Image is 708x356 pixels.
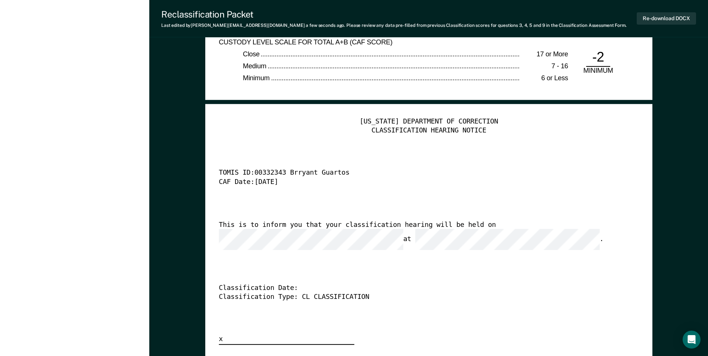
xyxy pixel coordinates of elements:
[219,118,639,127] div: [US_STATE] DEPARTMENT OF CORRECTION
[219,169,618,178] div: TOMIS ID: 00332343 Brryant Guartos
[520,75,568,84] div: 6 or Less
[219,335,354,345] div: x
[219,284,618,293] div: Classification Date:
[219,126,639,135] div: CLASSIFICATION HEARING NOTICE
[580,67,616,76] div: MINIMUM
[637,12,696,25] button: Re-download DOCX
[243,62,268,70] span: Medium
[219,178,618,187] div: CAF Date: [DATE]
[219,38,544,47] div: CUSTODY LEVEL SCALE FOR TOTAL A+B (CAF SCORE)
[683,331,701,349] div: Open Intercom Messenger
[243,50,261,58] span: Close
[520,50,568,59] div: 17 or More
[161,23,627,28] div: Last edited by [PERSON_NAME][EMAIL_ADDRESS][DOMAIN_NAME] . Please review any data pre-filled from...
[219,293,618,302] div: Classification Type: CL CLASSIFICATION
[243,75,271,82] span: Minimum
[161,9,627,20] div: Reclassification Packet
[586,49,610,67] div: -2
[306,23,344,28] span: a few seconds ago
[520,62,568,71] div: 7 - 16
[219,221,618,250] div: This is to inform you that your classification hearing will be held on at .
